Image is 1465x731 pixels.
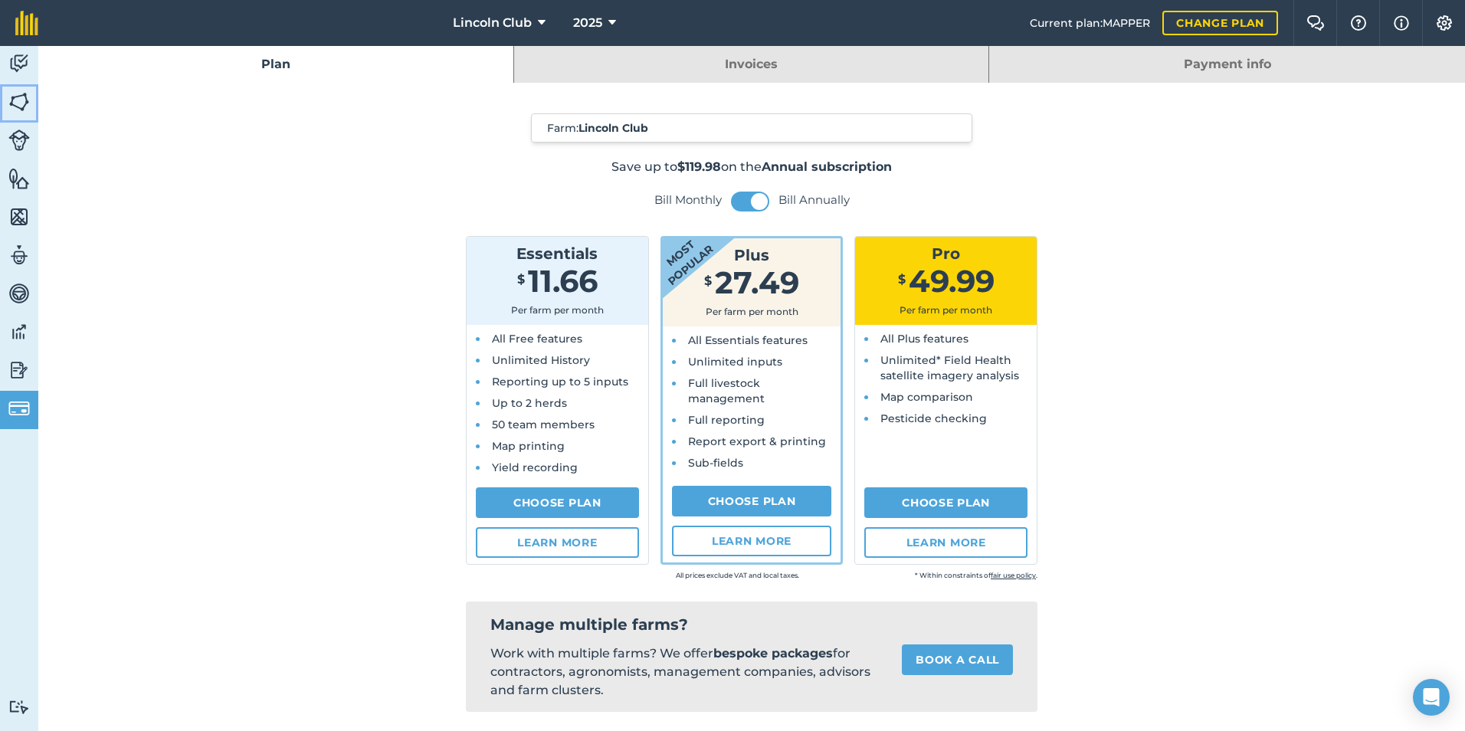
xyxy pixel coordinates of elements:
span: Essentials [516,244,598,263]
span: Unlimited* Field Health satellite imagery analysis [880,353,1019,382]
img: A question mark icon [1349,15,1368,31]
span: Plus [734,246,769,264]
span: Full reporting [688,413,765,427]
span: Unlimited History [492,353,590,367]
span: Farm : [547,120,648,136]
img: fieldmargin Logo [15,11,38,35]
span: 11.66 [528,262,598,300]
strong: Annual subscription [762,159,892,174]
label: Bill Monthly [654,192,722,208]
span: Pesticide checking [880,411,987,425]
a: Choose Plan [476,487,639,518]
span: Up to 2 herds [492,396,567,410]
span: Per farm per month [900,304,992,316]
span: Report export & printing [688,434,826,448]
img: svg+xml;base64,PHN2ZyB4bWxucz0iaHR0cDovL3d3dy53My5vcmcvMjAwMC9zdmciIHdpZHRoPSIxNyIgaGVpZ2h0PSIxNy... [1394,14,1409,32]
strong: $119.98 [677,159,721,174]
span: $ [704,274,712,288]
span: Current plan : MAPPER [1030,15,1150,31]
a: Choose Plan [864,487,1027,518]
p: Work with multiple farms? We offer for contractors, agronomists, management companies, advisors a... [490,644,877,700]
span: Per farm per month [511,304,604,316]
a: Change plan [1162,11,1278,35]
a: Invoices [514,46,989,83]
img: svg+xml;base64,PD94bWwgdmVyc2lvbj0iMS4wIiBlbmNvZGluZz0idXRmLTgiPz4KPCEtLSBHZW5lcmF0b3I6IEFkb2JlIE... [8,282,30,305]
a: Learn more [864,527,1027,558]
a: Plan [38,46,513,83]
img: svg+xml;base64,PD94bWwgdmVyc2lvbj0iMS4wIiBlbmNvZGluZz0idXRmLTgiPz4KPCEtLSBHZW5lcmF0b3I6IEFkb2JlIE... [8,52,30,75]
label: Bill Annually [778,192,850,208]
p: Save up to on the [362,158,1142,176]
span: $ [898,272,906,287]
span: Map comparison [880,390,973,404]
div: Open Intercom Messenger [1413,679,1450,716]
img: Two speech bubbles overlapping with the left bubble in the forefront [1306,15,1325,31]
img: svg+xml;base64,PD94bWwgdmVyc2lvbj0iMS4wIiBlbmNvZGluZz0idXRmLTgiPz4KPCEtLSBHZW5lcmF0b3I6IEFkb2JlIE... [8,244,30,267]
a: Book a call [902,644,1013,675]
span: All Free features [492,332,582,346]
a: Choose Plan [672,486,832,516]
span: 50 team members [492,418,595,431]
a: Payment info [989,46,1465,83]
h2: Manage multiple farms? [490,614,1013,635]
img: svg+xml;base64,PD94bWwgdmVyc2lvbj0iMS4wIiBlbmNvZGluZz0idXRmLTgiPz4KPCEtLSBHZW5lcmF0b3I6IEFkb2JlIE... [8,129,30,151]
span: All Essentials features [688,333,808,347]
img: svg+xml;base64,PD94bWwgdmVyc2lvbj0iMS4wIiBlbmNvZGluZz0idXRmLTgiPz4KPCEtLSBHZW5lcmF0b3I6IEFkb2JlIE... [8,359,30,382]
span: Lincoln Club [453,14,532,32]
a: fair use policy [991,571,1036,579]
a: Learn more [476,527,639,558]
span: $ [517,272,525,287]
span: 49.99 [909,262,995,300]
img: svg+xml;base64,PHN2ZyB4bWxucz0iaHR0cDovL3d3dy53My5vcmcvMjAwMC9zdmciIHdpZHRoPSI1NiIgaGVpZ2h0PSI2MC... [8,167,30,190]
small: All prices exclude VAT and local taxes. [561,568,799,583]
img: svg+xml;base64,PHN2ZyB4bWxucz0iaHR0cDovL3d3dy53My5vcmcvMjAwMC9zdmciIHdpZHRoPSI1NiIgaGVpZ2h0PSI2MC... [8,205,30,228]
img: svg+xml;base64,PD94bWwgdmVyc2lvbj0iMS4wIiBlbmNvZGluZz0idXRmLTgiPz4KPCEtLSBHZW5lcmF0b3I6IEFkb2JlIE... [8,320,30,343]
span: Map printing [492,439,565,453]
span: Sub-fields [688,456,743,470]
img: svg+xml;base64,PD94bWwgdmVyc2lvbj0iMS4wIiBlbmNvZGluZz0idXRmLTgiPz4KPCEtLSBHZW5lcmF0b3I6IEFkb2JlIE... [8,398,30,419]
span: Pro [932,244,960,263]
span: Full livestock management [688,376,765,405]
strong: bespoke packages [713,646,833,661]
span: Reporting up to 5 inputs [492,375,628,388]
span: All Plus features [880,332,968,346]
span: 2025 [573,14,602,32]
img: A cog icon [1435,15,1454,31]
small: * Within constraints of . [799,568,1037,583]
span: Yield recording [492,461,578,474]
span: 27.49 [715,264,799,301]
img: svg+xml;base64,PD94bWwgdmVyc2lvbj0iMS4wIiBlbmNvZGluZz0idXRmLTgiPz4KPCEtLSBHZW5lcmF0b3I6IEFkb2JlIE... [8,700,30,714]
span: Unlimited inputs [688,355,782,369]
strong: Most popular [617,194,742,310]
a: Learn more [672,526,832,556]
span: Per farm per month [706,306,798,317]
strong: Lincoln Club [578,121,648,135]
img: svg+xml;base64,PHN2ZyB4bWxucz0iaHR0cDovL3d3dy53My5vcmcvMjAwMC9zdmciIHdpZHRoPSI1NiIgaGVpZ2h0PSI2MC... [8,90,30,113]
